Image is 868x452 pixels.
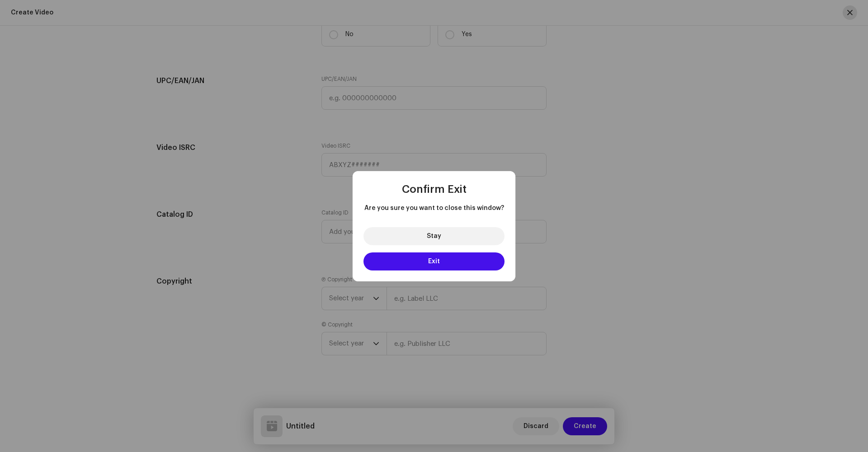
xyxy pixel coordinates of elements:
[363,252,505,270] button: Exit
[363,204,505,213] span: Are you sure you want to close this window?
[428,258,440,265] span: Exit
[402,184,467,195] span: Confirm Exit
[427,233,441,239] span: Stay
[363,227,505,245] button: Stay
